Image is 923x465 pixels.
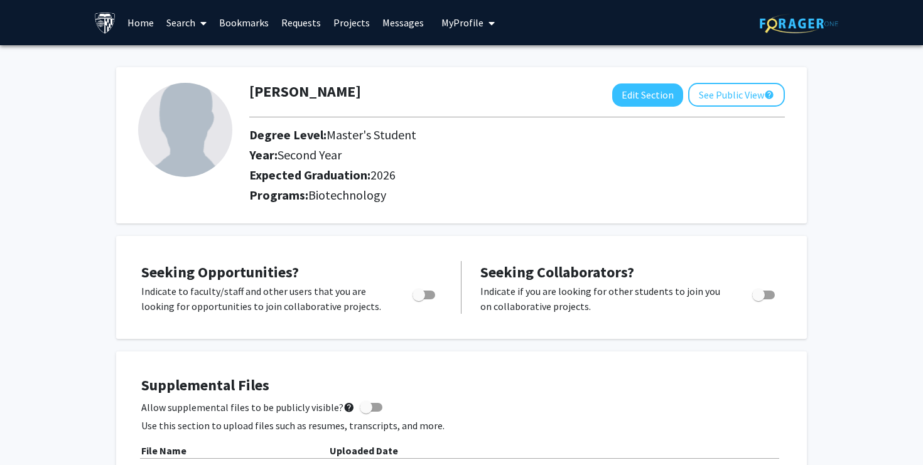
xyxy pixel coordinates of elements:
[330,444,398,457] b: Uploaded Date
[141,262,299,282] span: Seeking Opportunities?
[408,284,442,302] div: Toggle
[688,83,785,107] button: See Public View
[141,400,355,415] span: Allow supplemental files to be publicly visible?
[160,1,213,45] a: Search
[343,400,355,415] mat-icon: help
[327,127,416,142] span: Master's Student
[141,284,389,314] p: Indicate to faculty/staff and other users that you are looking for opportunities to join collabor...
[480,284,728,314] p: Indicate if you are looking for other students to join you on collaborative projects.
[94,12,116,34] img: Johns Hopkins University Logo
[480,262,634,282] span: Seeking Collaborators?
[441,16,483,29] span: My Profile
[764,87,774,102] mat-icon: help
[278,147,342,163] span: Second Year
[612,83,683,107] button: Edit Section
[249,83,361,101] h1: [PERSON_NAME]
[249,168,693,183] h2: Expected Graduation:
[249,147,693,163] h2: Year:
[760,14,838,33] img: ForagerOne Logo
[249,127,693,142] h2: Degree Level:
[249,188,785,203] h2: Programs:
[275,1,327,45] a: Requests
[747,284,782,302] div: Toggle
[141,377,782,395] h4: Supplemental Files
[141,444,186,457] b: File Name
[327,1,376,45] a: Projects
[370,167,396,183] span: 2026
[9,409,53,456] iframe: Chat
[138,83,232,177] img: Profile Picture
[121,1,160,45] a: Home
[308,187,386,203] span: Biotechnology
[213,1,275,45] a: Bookmarks
[376,1,430,45] a: Messages
[141,418,782,433] p: Use this section to upload files such as resumes, transcripts, and more.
